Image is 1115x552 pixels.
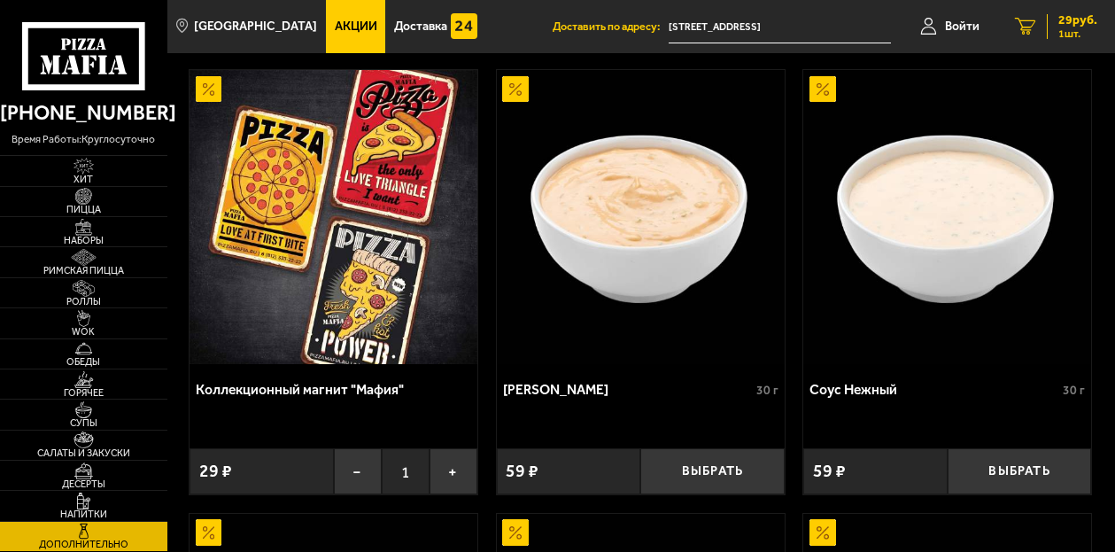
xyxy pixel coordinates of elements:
[194,20,317,33] span: [GEOGRAPHIC_DATA]
[502,76,529,103] img: Акционный
[451,13,477,40] img: 15daf4d41897b9f0e9f617042186c801.svg
[430,448,477,494] button: +
[335,20,377,33] span: Акции
[640,448,784,494] button: Выбрать
[809,519,836,546] img: Акционный
[756,383,778,398] span: 30 г
[945,20,979,33] span: Войти
[506,463,538,480] span: 59 ₽
[948,448,1091,494] button: Выбрать
[1058,14,1097,27] span: 29 руб.
[502,519,529,546] img: Акционный
[1063,383,1085,398] span: 30 г
[190,70,477,363] img: Коллекционный магнит "Мафия"
[190,70,477,363] a: АкционныйКоллекционный магнит "Мафия"
[497,70,785,363] a: АкционныйСоус Деликатес
[1058,28,1097,39] span: 1 шт.
[803,70,1091,363] a: АкционныйСоус Нежный
[503,382,752,399] div: [PERSON_NAME]
[334,448,382,494] button: −
[669,11,892,43] input: Ваш адрес доставки
[809,382,1058,399] div: Соус Нежный
[196,382,467,399] div: Коллекционный магнит "Мафия"
[394,20,447,33] span: Доставка
[199,463,232,480] span: 29 ₽
[553,21,669,33] span: Доставить по адресу:
[813,463,846,480] span: 59 ₽
[669,11,892,43] span: Товарищеский проспект, 32к1
[196,76,222,103] img: Акционный
[803,70,1091,363] img: Соус Нежный
[809,76,836,103] img: Акционный
[497,70,785,363] img: Соус Деликатес
[382,448,430,494] span: 1
[196,519,222,546] img: Акционный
